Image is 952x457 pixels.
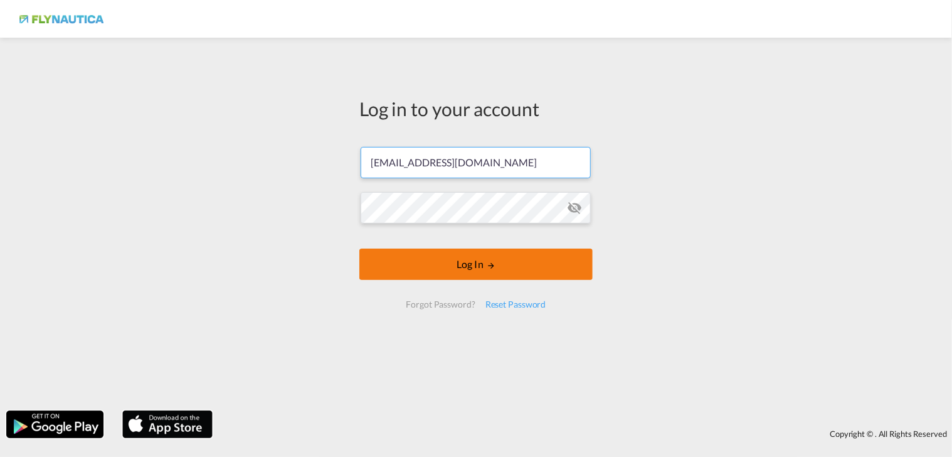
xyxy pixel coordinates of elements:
md-icon: icon-eye-off [567,200,582,215]
div: Forgot Password? [401,293,480,316]
input: Enter email/phone number [361,147,591,178]
img: google.png [5,409,105,439]
button: LOGIN [359,249,593,280]
img: apple.png [121,409,214,439]
div: Reset Password [480,293,551,316]
div: Copyright © . All Rights Reserved [219,423,952,444]
img: 9ba71a70730211f0938d81abc5cb9893.png [19,5,103,33]
div: Log in to your account [359,95,593,122]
